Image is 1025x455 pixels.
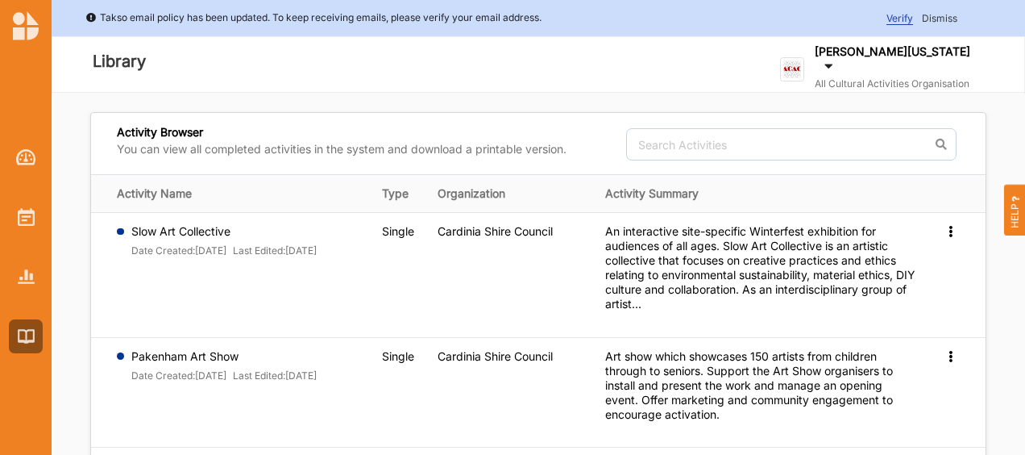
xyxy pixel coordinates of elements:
label: Cardinia Shire Council [438,349,553,364]
div: Activity Name [117,186,359,201]
div: An interactive site-specific Winterfest exhibition for audiences of all ages. Slow Art Collective... [605,224,918,311]
label: Cardinia Shire Council [438,224,553,239]
label: Last Edited: [233,369,285,382]
label: Date Created: [131,369,195,382]
div: Art show which showcases 150 artists from children through to seniors. Support the Art Show organ... [605,349,918,422]
a: Library [9,319,43,353]
span: Single [382,224,414,238]
img: logo [13,11,39,40]
div: Activity Browser [117,125,566,162]
a: Activities [9,200,43,234]
a: Reports [9,260,43,294]
font: [DATE] [195,244,226,257]
th: Organization [426,175,594,213]
font: [DATE] [285,244,317,257]
label: You can view all completed activities in the system and download a printable version. [117,142,566,157]
img: Activities [18,208,35,226]
label: Last Edited: [233,244,285,257]
font: [DATE] [195,369,226,382]
input: Search Activities [626,128,957,161]
th: Activity Summary [594,175,929,213]
label: Pakenham Art Show [131,349,317,364]
img: Dashboard [16,149,36,165]
a: Dashboard [9,140,43,174]
img: logo [780,57,805,82]
font: [DATE] [285,369,317,382]
label: [PERSON_NAME][US_STATE] [815,44,970,59]
span: Verify [886,12,913,25]
label: Library [93,48,146,75]
span: Single [382,349,414,363]
div: Takso email policy has been updated. To keep receiving emails, please verify your email address. [85,10,542,26]
img: Library [18,329,35,343]
img: Reports [18,269,35,283]
th: Type [371,175,426,213]
span: Dismiss [922,12,957,24]
label: All Cultural Activities Organisation [815,77,977,90]
label: Date Created: [131,244,195,257]
label: Slow Art Collective [131,224,317,239]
